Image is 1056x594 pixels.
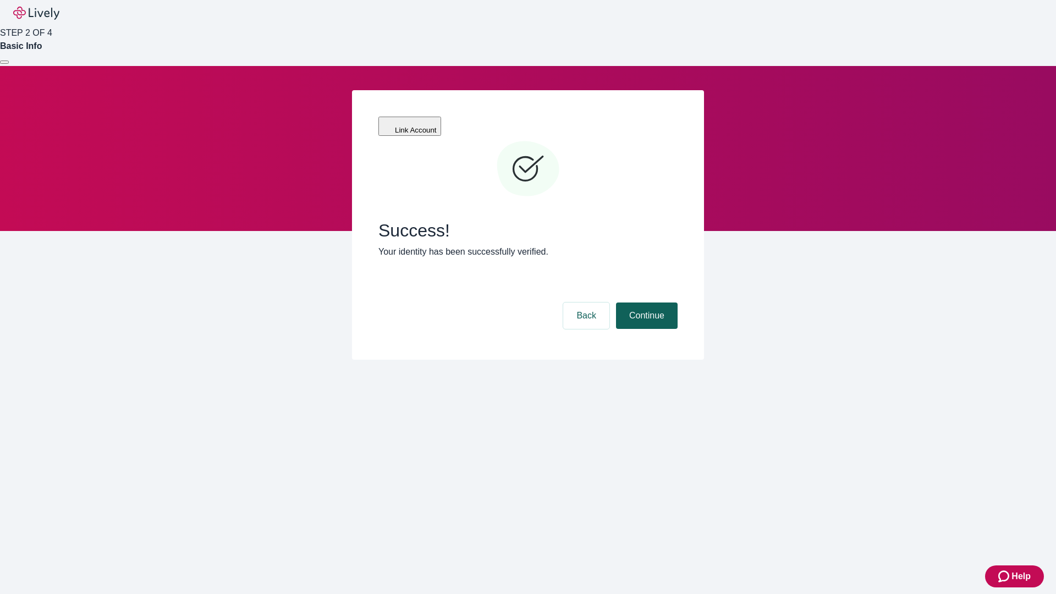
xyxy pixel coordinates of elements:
button: Link Account [378,117,441,136]
button: Zendesk support iconHelp [985,565,1044,587]
img: Lively [13,7,59,20]
span: Success! [378,220,678,241]
svg: Zendesk support icon [998,570,1011,583]
svg: Checkmark icon [495,136,561,202]
button: Back [563,302,609,329]
span: Help [1011,570,1031,583]
button: Continue [616,302,678,329]
p: Your identity has been successfully verified. [378,245,678,258]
